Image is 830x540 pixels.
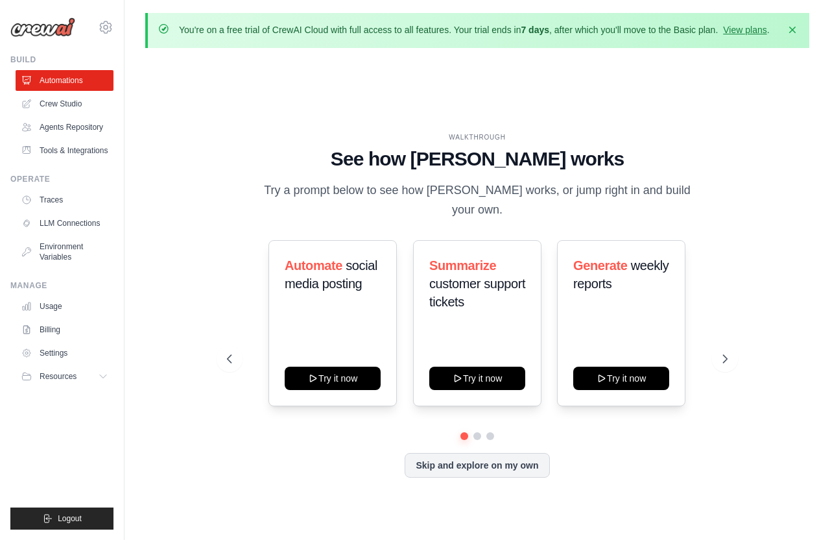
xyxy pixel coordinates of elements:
[285,258,377,291] span: social media posting
[285,367,381,390] button: Try it now
[285,258,342,273] span: Automate
[179,23,770,36] p: You're on a free trial of CrewAI Cloud with full access to all features. Your trial ends in , aft...
[573,258,669,291] span: weekly reports
[10,508,113,530] button: Logout
[10,174,113,184] div: Operate
[58,513,82,524] span: Logout
[16,236,113,267] a: Environment Variables
[16,117,113,138] a: Agents Repository
[16,93,113,114] a: Crew Studio
[16,343,113,363] a: Settings
[10,55,113,65] div: Build
[227,147,727,171] h1: See how [PERSON_NAME] works
[429,258,496,273] span: Summarize
[429,367,525,390] button: Try it now
[16,366,113,387] button: Resources
[40,371,77,382] span: Resources
[723,25,766,35] a: View plans
[10,280,113,291] div: Manage
[429,276,525,309] span: customer support tickets
[227,132,727,142] div: WALKTHROUGH
[10,18,75,37] img: Logo
[521,25,549,35] strong: 7 days
[16,296,113,317] a: Usage
[16,319,113,340] a: Billing
[16,70,113,91] a: Automations
[573,258,628,273] span: Generate
[16,190,113,210] a: Traces
[16,213,113,234] a: LLM Connections
[405,453,549,478] button: Skip and explore on my own
[16,140,113,161] a: Tools & Integrations
[259,181,695,219] p: Try a prompt below to see how [PERSON_NAME] works, or jump right in and build your own.
[573,367,669,390] button: Try it now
